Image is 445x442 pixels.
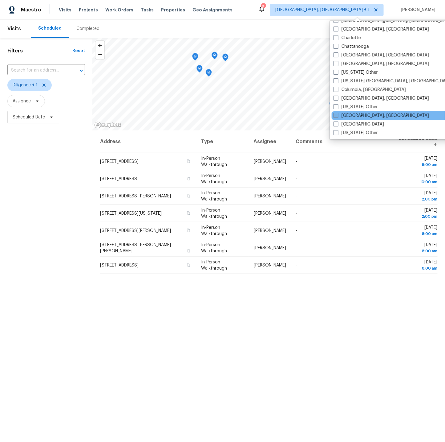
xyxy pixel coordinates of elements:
span: Work Orders [105,7,133,13]
div: Map marker [330,100,336,110]
span: - [296,194,297,198]
label: [GEOGRAPHIC_DATA] [334,121,384,127]
label: [US_STATE] Other [334,104,378,110]
label: [GEOGRAPHIC_DATA], [GEOGRAPHIC_DATA] [334,26,429,32]
div: 8:00 am [397,265,437,271]
span: [STREET_ADDRESS][PERSON_NAME] [100,194,171,198]
h1: Filters [7,48,72,54]
span: Diligence + 1 [13,82,38,88]
span: Geo Assignments [192,7,233,13]
label: [US_STATE] Other [334,130,378,136]
span: Scheduled Date [13,114,45,120]
span: Properties [161,7,185,13]
span: Visits [59,7,71,13]
label: [GEOGRAPHIC_DATA], [GEOGRAPHIC_DATA] [334,95,429,101]
span: - [296,229,297,233]
label: Charlotte [334,35,361,41]
button: Copy Address [186,210,191,216]
label: [GEOGRAPHIC_DATA], [GEOGRAPHIC_DATA] [334,52,429,58]
th: Address [100,130,196,153]
span: [STREET_ADDRESS][PERSON_NAME] [100,229,171,233]
span: In-Person Walkthrough [201,191,227,201]
div: 8:00 am [397,162,437,168]
div: 2:00 pm [397,196,437,202]
span: [DATE] [397,260,437,271]
th: Type [196,130,249,153]
a: Mapbox homepage [94,122,121,129]
div: Map marker [192,53,198,63]
span: In-Person Walkthrough [201,243,227,253]
div: 2:00 pm [397,213,437,220]
span: [DATE] [397,156,437,168]
span: [DATE] [397,243,437,254]
span: [STREET_ADDRESS] [100,263,139,267]
div: Map marker [212,52,218,61]
div: Scheduled [38,25,62,31]
span: [PERSON_NAME] [254,177,286,181]
span: - [296,177,297,181]
label: [GEOGRAPHIC_DATA], [GEOGRAPHIC_DATA] [334,113,429,119]
span: - [296,159,297,164]
div: Map marker [222,54,229,63]
span: [PERSON_NAME] [254,229,286,233]
span: [STREET_ADDRESS] [100,159,139,164]
span: In-Person Walkthrough [201,208,227,219]
th: Comments [291,130,392,153]
span: Assignee [13,98,31,104]
span: [PERSON_NAME] [398,7,436,13]
div: 10:00 am [397,179,437,185]
button: Copy Address [186,159,191,164]
span: [DATE] [397,174,437,185]
label: [GEOGRAPHIC_DATA] [334,138,384,145]
span: [STREET_ADDRESS][PERSON_NAME][PERSON_NAME] [100,243,171,253]
div: Completed [76,26,99,32]
div: Reset [72,48,85,54]
span: In-Person Walkthrough [201,174,227,184]
span: Projects [79,7,98,13]
span: Tasks [141,8,154,12]
label: Chattanooga [334,43,369,50]
th: Assignee [249,130,291,153]
span: [PERSON_NAME] [254,263,286,267]
button: Copy Address [186,228,191,233]
span: Visits [7,22,21,35]
label: [US_STATE] Other [334,69,378,76]
span: - [296,211,297,216]
span: [PERSON_NAME] [254,194,286,198]
button: Copy Address [186,193,191,199]
span: [DATE] [397,225,437,237]
span: In-Person Walkthrough [201,156,227,167]
div: Map marker [206,69,212,79]
span: [GEOGRAPHIC_DATA], [GEOGRAPHIC_DATA] + 1 [275,7,370,13]
span: - [296,246,297,250]
span: In-Person Walkthrough [201,260,227,271]
div: 8:00 am [397,231,437,237]
th: Scheduled Date ↑ [392,130,438,153]
div: 8 [261,4,265,10]
div: Map marker [196,65,203,75]
div: 8:00 am [397,248,437,254]
span: [PERSON_NAME] [254,246,286,250]
button: Copy Address [186,176,191,181]
span: Maestro [21,7,41,13]
button: Copy Address [186,262,191,268]
label: Columbia, [GEOGRAPHIC_DATA] [334,87,406,93]
span: [PERSON_NAME] [254,211,286,216]
button: Copy Address [186,248,191,254]
span: In-Person Walkthrough [201,225,227,236]
span: [STREET_ADDRESS] [100,177,139,181]
input: Search for an address... [7,66,68,75]
span: [STREET_ADDRESS][US_STATE] [100,211,162,216]
span: - [296,263,297,267]
button: Open [77,66,86,75]
span: [DATE] [397,191,437,202]
button: Zoom in [95,41,104,50]
span: [PERSON_NAME] [254,159,286,164]
button: Zoom out [95,50,104,59]
span: [DATE] [397,208,437,220]
label: [GEOGRAPHIC_DATA], [GEOGRAPHIC_DATA] [334,61,429,67]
